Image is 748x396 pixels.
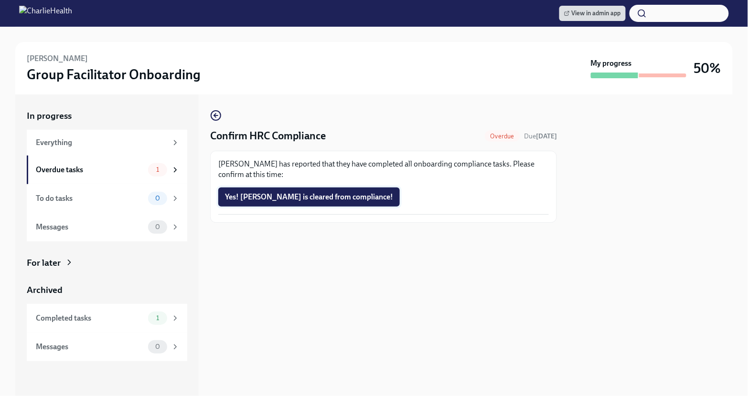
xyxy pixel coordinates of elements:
[36,342,144,352] div: Messages
[564,9,621,18] span: View in admin app
[210,129,326,143] h4: Confirm HRC Compliance
[36,137,167,148] div: Everything
[27,304,187,333] a: Completed tasks1
[150,195,166,202] span: 0
[150,223,166,230] span: 0
[218,188,400,207] button: Yes! [PERSON_NAME] is cleared from compliance!
[524,132,557,141] span: September 1st, 2025 10:00
[27,257,61,269] div: For later
[27,53,88,64] h6: [PERSON_NAME]
[27,284,187,296] a: Archived
[27,156,187,184] a: Overdue tasks1
[36,193,144,204] div: To do tasks
[19,6,72,21] img: CharlieHealth
[559,6,626,21] a: View in admin app
[27,110,187,122] a: In progress
[27,333,187,361] a: Messages0
[591,58,632,69] strong: My progress
[27,184,187,213] a: To do tasks0
[27,130,187,156] a: Everything
[27,66,201,83] h3: Group Facilitator Onboarding
[36,222,144,232] div: Messages
[225,192,393,202] span: Yes! [PERSON_NAME] is cleared from compliance!
[524,132,557,140] span: Due
[36,165,144,175] div: Overdue tasks
[36,313,144,323] div: Completed tasks
[218,159,549,180] p: [PERSON_NAME] has reported that they have completed all onboarding compliance tasks. Please confi...
[27,213,187,241] a: Messages0
[150,314,165,322] span: 1
[536,132,557,140] strong: [DATE]
[27,257,187,269] a: For later
[694,60,721,77] h3: 50%
[485,133,520,140] span: Overdue
[150,166,165,173] span: 1
[150,343,166,350] span: 0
